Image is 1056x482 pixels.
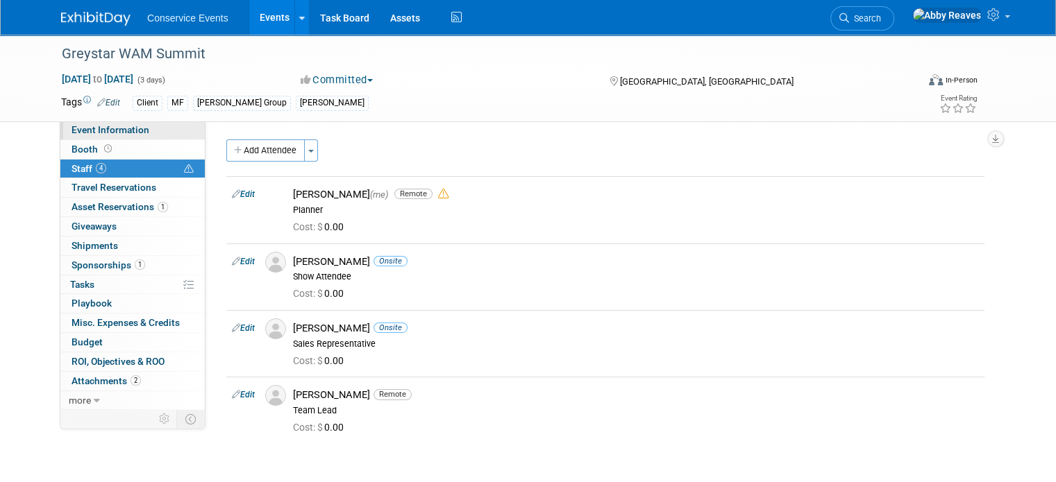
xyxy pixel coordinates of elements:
a: Playbook [60,294,205,313]
span: Shipments [72,240,118,251]
span: 4 [96,163,106,173]
span: Playbook [72,298,112,309]
span: [GEOGRAPHIC_DATA], [GEOGRAPHIC_DATA] [620,76,794,87]
img: ExhibitDay [61,12,131,26]
span: (me) [370,189,388,200]
span: 2 [131,375,141,386]
span: Attachments [72,375,141,386]
div: MF [167,96,188,110]
span: Giveaways [72,221,117,232]
span: Tasks [70,279,94,290]
span: Staff [72,163,106,174]
div: Greystar WAM Summit [57,42,900,67]
span: Travel Reservations [72,182,156,193]
a: Staff4 [60,160,205,178]
a: Misc. Expenses & Credits [60,313,205,332]
a: Attachments2 [60,372,205,390]
a: more [60,391,205,410]
td: Toggle Event Tabs [177,410,206,428]
img: Format-Inperson.png [929,74,943,85]
span: Onsite [374,322,408,333]
span: Conservice Events [147,12,228,24]
td: Tags [61,95,120,111]
div: [PERSON_NAME] [296,96,369,110]
div: [PERSON_NAME] [293,322,979,335]
a: Edit [232,257,255,266]
div: In-Person [945,75,978,85]
a: Asset Reservations1 [60,198,205,216]
span: Budget [72,336,103,347]
span: Booth not reserved yet [101,144,115,154]
span: Remote [374,389,412,399]
div: Client [133,96,162,110]
span: Booth [72,144,115,155]
a: Budget [60,333,205,352]
div: [PERSON_NAME] Group [193,96,291,110]
div: [PERSON_NAME] [293,188,979,201]
span: 0.00 [293,422,349,433]
button: Add Attendee [226,139,305,162]
a: Edit [232,323,255,333]
a: Sponsorships1 [60,256,205,275]
span: 1 [158,202,168,212]
span: Cost: $ [293,221,324,232]
div: [PERSON_NAME] [293,388,979,402]
span: Remote [394,189,433,199]
a: Tasks [60,275,205,294]
i: Double-book Warning! [438,189,449,199]
span: Event Information [72,124,149,135]
span: Sponsorships [72,259,145,270]
a: ROI, Objectives & ROO [60,352,205,371]
img: Associate-Profile-5.png [265,385,286,406]
a: Event Information [60,121,205,139]
span: Cost: $ [293,355,324,366]
a: Edit [232,390,255,399]
div: Sales Representative [293,338,979,350]
a: Edit [97,98,120,107]
span: Misc. Expenses & Credits [72,317,180,328]
span: Asset Reservations [72,201,168,212]
span: 0.00 [293,221,349,232]
a: Booth [60,140,205,159]
div: Show Attendee [293,271,979,282]
span: ROI, Objectives & ROO [72,356,165,367]
span: 0.00 [293,288,349,299]
span: 1 [135,259,145,270]
a: Giveaways [60,217,205,236]
span: Search [849,13,881,24]
a: Edit [232,189,255,199]
div: Team Lead [293,405,979,416]
button: Committed [296,73,378,87]
span: Potential Scheduling Conflict -- at least one attendee is tagged in another overlapping event. [184,163,194,175]
img: Associate-Profile-5.png [265,318,286,339]
img: Associate-Profile-5.png [265,252,286,273]
a: Search [830,6,894,31]
div: [PERSON_NAME] [293,255,979,268]
img: Abby Reaves [912,8,982,23]
td: Personalize Event Tab Strip [153,410,177,428]
a: Travel Reservations [60,178,205,197]
span: (3 days) [136,76,165,85]
a: Shipments [60,236,205,255]
span: [DATE] [DATE] [61,73,134,85]
span: 0.00 [293,355,349,366]
span: to [91,74,104,85]
span: Cost: $ [293,288,324,299]
span: Cost: $ [293,422,324,433]
div: Planner [293,205,979,216]
div: Event Rating [939,95,977,102]
span: Onsite [374,256,408,266]
span: more [69,395,91,406]
div: Event Format [842,72,978,93]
